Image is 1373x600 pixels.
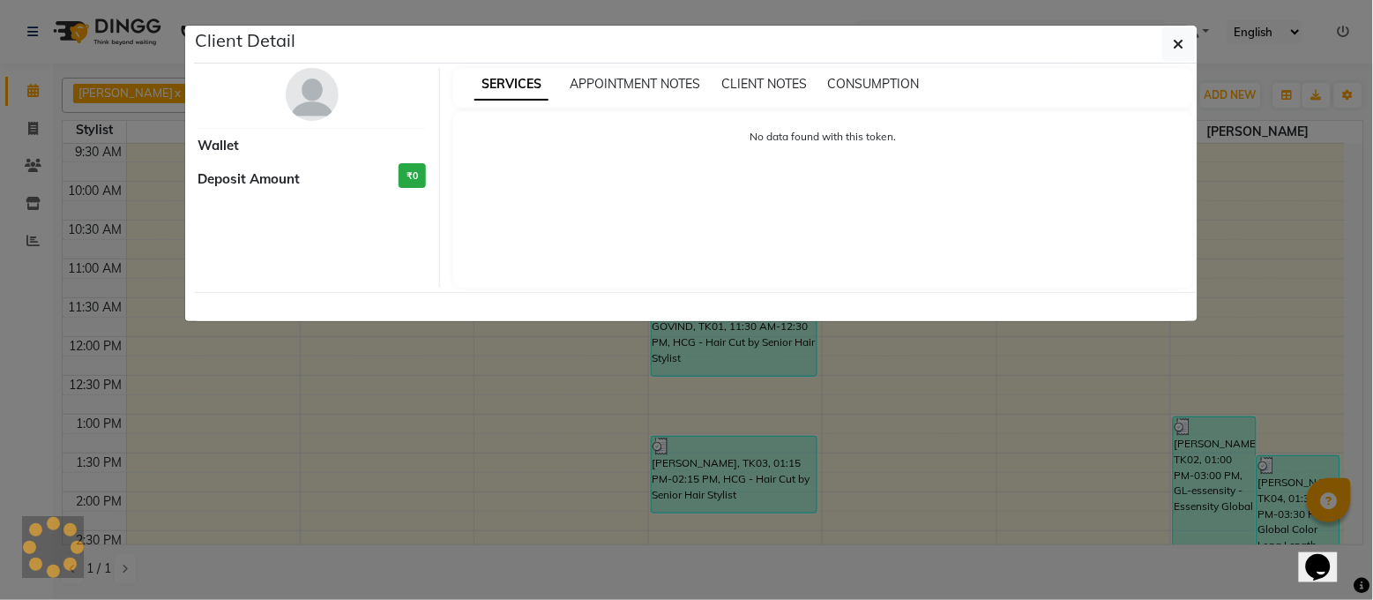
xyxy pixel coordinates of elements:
img: avatar [286,68,339,121]
iframe: chat widget [1299,529,1355,582]
p: No data found with this token. [471,129,1175,145]
span: Wallet [198,136,240,156]
span: APPOINTMENT NOTES [570,76,700,92]
span: CLIENT NOTES [721,76,807,92]
span: SERVICES [474,69,548,101]
span: CONSUMPTION [828,76,920,92]
h3: ₹0 [399,163,426,189]
h5: Client Detail [196,27,296,54]
span: Deposit Amount [198,169,301,190]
